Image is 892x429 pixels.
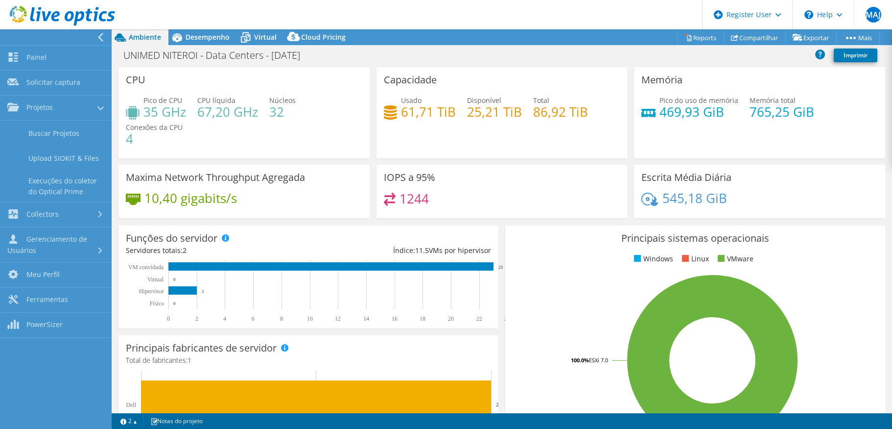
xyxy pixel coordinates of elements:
span: Cloud Pricing [301,32,346,42]
a: 2 [114,415,144,427]
span: Memória total [750,96,796,105]
text: Dell [126,402,136,408]
text: 18 [420,315,425,322]
text: 14 [363,315,369,322]
h3: Principais fabricantes de servidor [126,343,277,353]
text: Virtual [147,276,164,283]
text: 16 [392,315,398,322]
h4: 35 GHz [143,106,186,117]
span: Desempenho [186,32,230,42]
text: VM convidada [128,264,164,271]
text: 2 [496,402,499,407]
h4: 25,21 TiB [467,106,522,117]
tspan: 100.0% [571,356,589,364]
h4: 4 [126,133,183,144]
h4: 67,20 GHz [197,106,258,117]
h3: IOPS a 95% [384,172,435,183]
span: Conexões da CPU [126,123,183,132]
span: Ambiente [129,32,161,42]
text: 4 [223,315,226,322]
h3: Funções do servidor [126,233,217,244]
h3: Escrita Média Diária [641,172,731,183]
a: Reports [677,30,724,45]
h4: 10,40 gigabits/s [144,193,237,203]
h1: UNIMED NITEROI - Data Centers - [DATE] [119,50,315,61]
h3: CPU [126,75,145,85]
span: Núcleos [269,96,296,105]
text: 6 [252,315,255,322]
text: 10 [307,315,313,322]
h4: 765,25 GiB [750,106,814,117]
span: Usado [401,96,422,105]
span: CPU líquida [197,96,235,105]
text: 2 [202,289,204,294]
span: MAJ [866,7,881,23]
a: Imprimir [834,49,877,62]
h4: 469,93 GiB [659,106,738,117]
svg: \n [804,10,813,19]
h4: 86,92 TiB [533,106,588,117]
h4: 545,18 GiB [662,193,727,203]
div: Servidores totais: [126,245,308,256]
text: 22 [476,315,482,322]
li: Windows [632,253,673,264]
h4: 32 [269,106,296,117]
h3: Principais sistemas operacionais [513,233,878,244]
text: 23 [498,265,503,270]
span: Total [533,96,549,105]
h4: 1244 [399,193,429,204]
h3: Maxima Network Throughput Agregada [126,172,305,183]
span: Virtual [254,32,277,42]
h3: Capacidade [384,75,437,85]
li: Linux [680,253,709,264]
text: 2 [195,315,198,322]
text: 0 [173,301,176,306]
span: Pico de CPU [143,96,182,105]
h4: 61,71 TiB [401,106,456,117]
text: 8 [280,315,283,322]
a: Notas do projeto [143,415,210,427]
a: Exportar [785,30,837,45]
tspan: Físico [150,300,164,307]
text: 0 [167,315,170,322]
text: 20 [448,315,454,322]
h3: Memória [641,75,682,85]
h4: Total de fabricantes: [126,355,491,366]
span: 11.5 [415,246,429,255]
text: Hipervisor [139,288,164,295]
span: 2 [183,246,187,255]
span: 1 [188,355,191,365]
li: VMware [715,253,753,264]
a: Mais [836,30,880,45]
span: Disponível [467,96,501,105]
text: 12 [335,315,341,322]
div: Índice: VMs por hipervisor [308,245,491,256]
span: Pico do uso de memória [659,96,738,105]
text: 0 [173,277,176,282]
a: Compartilhar [724,30,786,45]
tspan: ESXi 7.0 [589,356,608,364]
